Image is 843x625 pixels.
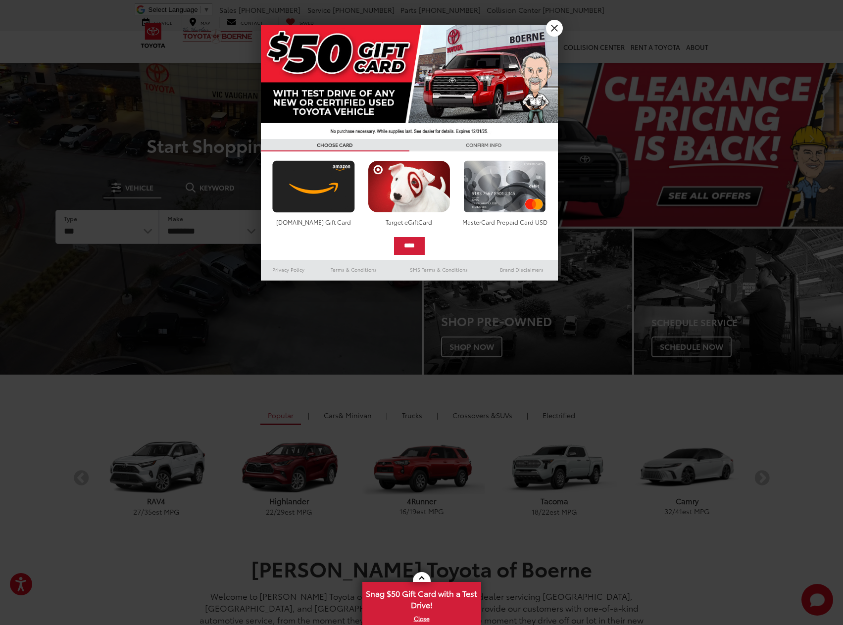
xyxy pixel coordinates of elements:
img: amazoncard.png [270,160,357,213]
div: Target eGiftCard [365,218,453,226]
a: Privacy Policy [261,264,316,276]
a: SMS Terms & Conditions [392,264,486,276]
a: Brand Disclaimers [486,264,558,276]
span: Snag $50 Gift Card with a Test Drive! [363,583,480,613]
h3: CONFIRM INFO [409,139,558,151]
h3: CHOOSE CARD [261,139,409,151]
img: mastercard.png [461,160,548,213]
a: Terms & Conditions [316,264,392,276]
img: 42635_top_851395.jpg [261,25,558,139]
img: targetcard.png [365,160,453,213]
div: [DOMAIN_NAME] Gift Card [270,218,357,226]
div: MasterCard Prepaid Card USD [461,218,548,226]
